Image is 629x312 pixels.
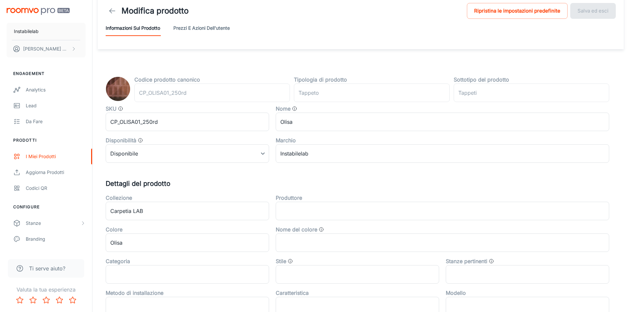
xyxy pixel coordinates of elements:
[26,102,86,109] div: Lead
[40,294,53,307] button: Rate 3 star
[319,227,324,232] svg: Categorie generali di colore. Ovvero Cloud, Eclipse, Apertura galleria
[13,294,26,307] button: Rate 1 star
[106,77,130,101] img: Olisa
[106,20,160,36] button: Informazioni sul prodotto
[288,259,293,264] svg: Stile del prodotto, ad esempio "Tradizionale" o "Minimalista"
[446,289,466,297] label: Modello
[134,76,200,84] label: Codice prodotto canonico
[276,194,302,202] label: Produttore
[276,257,286,265] label: Stile
[14,28,39,35] p: Instabilelab
[173,20,230,36] button: Prezzi e azioni dell'utente
[138,138,143,143] svg: Valore che determina se il prodotto è disponibile, fuori produzione o esaurito
[106,144,269,163] div: Disponibile
[454,76,509,84] label: Sottotipo del prodotto
[467,3,568,19] button: Ripristina le impostazioni predefinite
[26,169,86,176] div: Aggiorna prodotti
[23,45,70,52] p: [PERSON_NAME] Menin
[106,257,130,265] label: Categoria
[26,86,86,93] div: Analytics
[26,185,86,192] div: Codici QR
[53,294,66,307] button: Rate 4 star
[489,259,494,264] svg: Il tipo di stanze a cui può essere applicato questo prodotto
[7,40,86,57] button: [PERSON_NAME] Menin
[7,23,86,40] button: Instabilelab
[294,76,347,84] label: Tipologia di prodotto
[26,153,86,160] div: I miei prodotti
[106,289,163,297] label: Metodo di installazione
[29,264,65,272] span: Ti serve aiuto?
[292,106,297,111] svg: Nome del prodotto
[446,257,487,265] label: Stanze pertinenti
[26,294,40,307] button: Rate 2 star
[26,251,86,259] div: Texts
[106,225,122,233] label: Colore
[26,118,86,125] div: Da fare
[106,179,616,189] h5: Dettagli del prodotto
[106,194,132,202] label: Collezione
[66,294,79,307] button: Rate 5 star
[26,220,80,227] div: Stanze
[5,286,87,294] p: Valuta la tua esperienza
[276,225,317,233] label: Nome del colore
[106,105,117,113] label: SKU
[118,106,123,111] svg: SKU del prodotto
[276,105,291,113] label: Nome
[276,136,296,144] label: Marchio
[122,5,189,17] h1: Modifica prodotto
[26,235,86,243] div: Branding
[7,8,70,15] img: Roomvo PRO Beta
[106,136,136,144] label: Disponibilità
[276,289,309,297] label: Caratteristica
